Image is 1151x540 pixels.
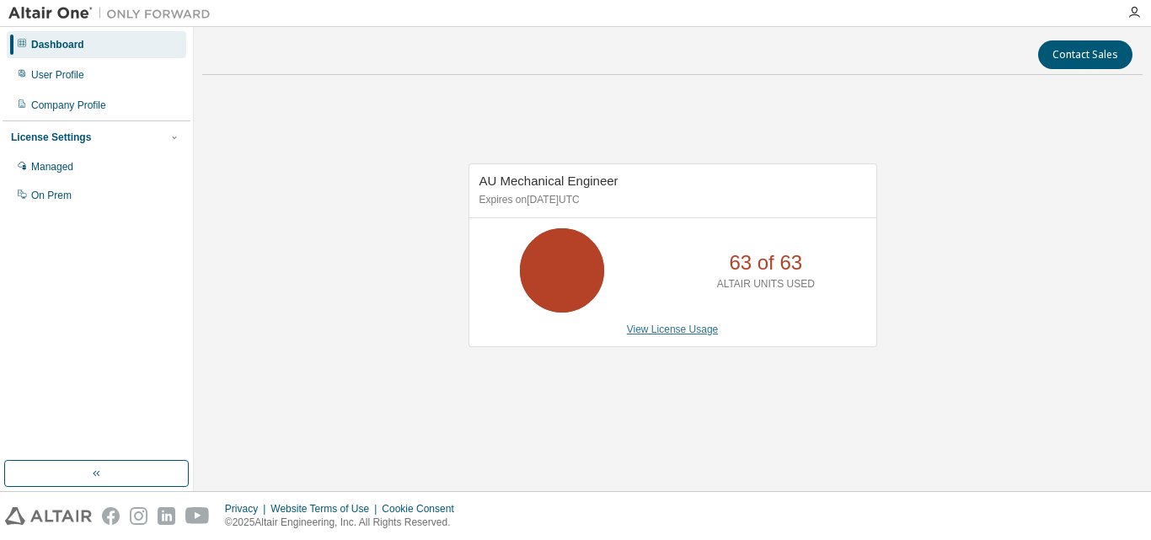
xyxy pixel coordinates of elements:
[102,507,120,525] img: facebook.svg
[1038,40,1132,69] button: Contact Sales
[11,131,91,144] div: License Settings
[158,507,175,525] img: linkedin.svg
[31,189,72,202] div: On Prem
[5,507,92,525] img: altair_logo.svg
[31,68,84,82] div: User Profile
[31,99,106,112] div: Company Profile
[627,323,719,335] a: View License Usage
[31,160,73,174] div: Managed
[479,174,618,188] span: AU Mechanical Engineer
[479,193,862,207] p: Expires on [DATE] UTC
[31,38,84,51] div: Dashboard
[225,516,464,530] p: © 2025 Altair Engineering, Inc. All Rights Reserved.
[270,502,382,516] div: Website Terms of Use
[185,507,210,525] img: youtube.svg
[717,277,815,291] p: ALTAIR UNITS USED
[130,507,147,525] img: instagram.svg
[8,5,219,22] img: Altair One
[225,502,270,516] div: Privacy
[382,502,463,516] div: Cookie Consent
[729,249,802,277] p: 63 of 63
